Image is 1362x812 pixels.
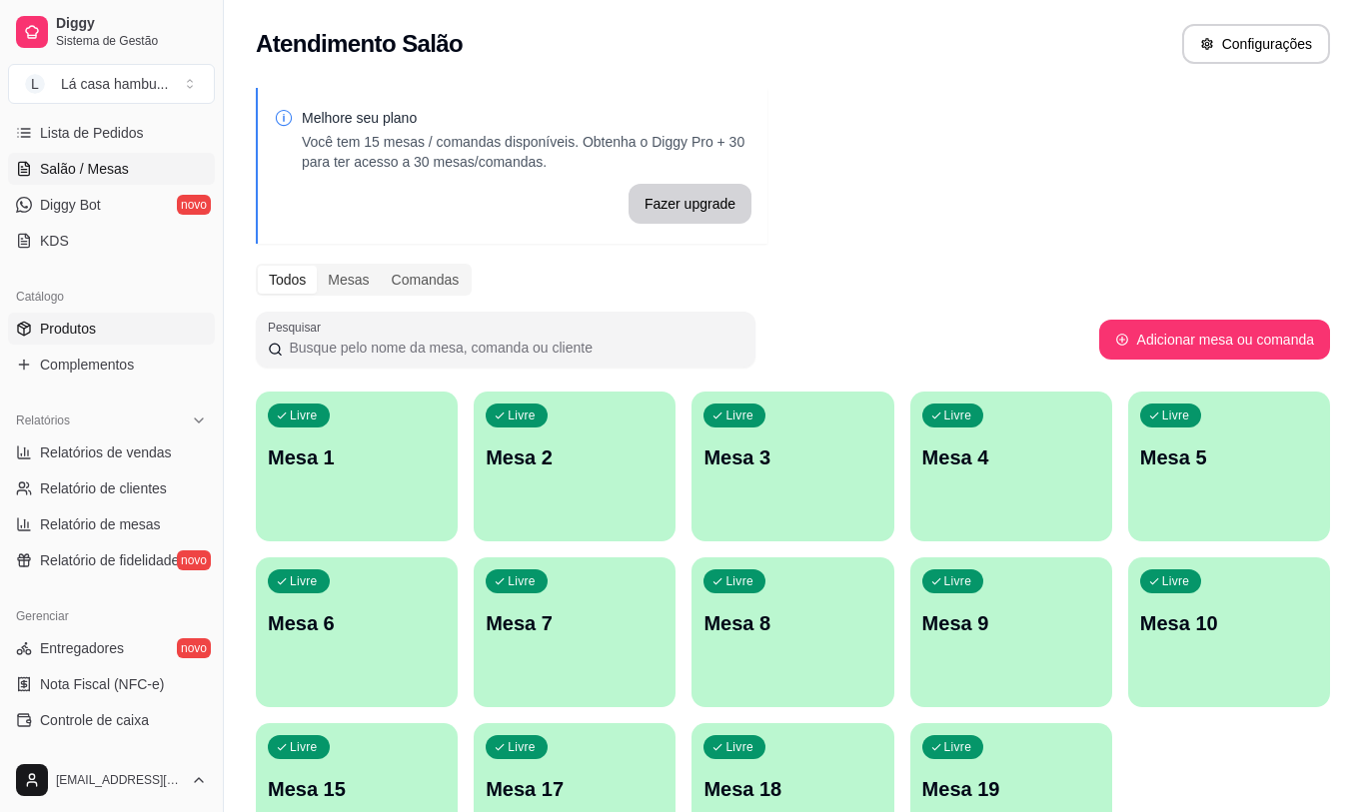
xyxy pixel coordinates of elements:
[56,15,207,33] span: Diggy
[629,184,751,224] button: Fazer upgrade
[474,557,676,707] button: LivreMesa 7
[8,8,215,56] a: DiggySistema de Gestão
[56,33,207,49] span: Sistema de Gestão
[508,739,536,755] p: Livre
[8,313,215,345] a: Produtos
[1162,573,1190,589] p: Livre
[1182,24,1330,64] button: Configurações
[40,674,164,694] span: Nota Fiscal (NFC-e)
[474,392,676,541] button: LivreMesa 2
[40,159,129,179] span: Salão / Mesas
[268,443,446,471] p: Mesa 1
[922,775,1100,803] p: Mesa 19
[703,609,881,637] p: Mesa 8
[8,153,215,185] a: Salão / Mesas
[256,557,458,707] button: LivreMesa 6
[40,319,96,339] span: Produtos
[944,573,972,589] p: Livre
[56,772,183,788] span: [EMAIL_ADDRESS][DOMAIN_NAME]
[508,407,536,423] p: Livre
[725,573,753,589] p: Livre
[40,355,134,375] span: Complementos
[256,392,458,541] button: LivreMesa 1
[290,407,318,423] p: Livre
[8,349,215,381] a: Complementos
[40,746,147,766] span: Controle de fiado
[8,756,215,804] button: [EMAIL_ADDRESS][DOMAIN_NAME]
[283,338,743,358] input: Pesquisar
[290,739,318,755] p: Livre
[8,544,215,576] a: Relatório de fidelidadenovo
[486,775,664,803] p: Mesa 17
[61,74,168,94] div: Lá casa hambu ...
[8,632,215,664] a: Entregadoresnovo
[703,443,881,471] p: Mesa 3
[8,64,215,104] button: Select a team
[1140,443,1318,471] p: Mesa 5
[8,117,215,149] a: Lista de Pedidos
[922,609,1100,637] p: Mesa 9
[486,443,664,471] p: Mesa 2
[8,704,215,736] a: Controle de caixa
[910,557,1112,707] button: LivreMesa 9
[8,225,215,257] a: KDS
[40,195,101,215] span: Diggy Bot
[1099,320,1330,360] button: Adicionar mesa ou comanda
[302,132,751,172] p: Você tem 15 mesas / comandas disponíveis. Obtenha o Diggy Pro + 30 para ter acesso a 30 mesas/com...
[8,189,215,221] a: Diggy Botnovo
[40,231,69,251] span: KDS
[922,443,1100,471] p: Mesa 4
[486,609,664,637] p: Mesa 7
[691,557,893,707] button: LivreMesa 8
[8,508,215,540] a: Relatório de mesas
[40,710,149,730] span: Controle de caixa
[268,319,328,336] label: Pesquisar
[910,392,1112,541] button: LivreMesa 4
[40,638,124,658] span: Entregadores
[317,266,380,294] div: Mesas
[258,266,317,294] div: Todos
[8,600,215,632] div: Gerenciar
[268,609,446,637] p: Mesa 6
[1128,557,1330,707] button: LivreMesa 10
[8,281,215,313] div: Catálogo
[1128,392,1330,541] button: LivreMesa 5
[290,573,318,589] p: Livre
[703,775,881,803] p: Mesa 18
[8,472,215,504] a: Relatório de clientes
[40,123,144,143] span: Lista de Pedidos
[25,74,45,94] span: L
[725,407,753,423] p: Livre
[944,739,972,755] p: Livre
[725,739,753,755] p: Livre
[40,478,167,498] span: Relatório de clientes
[40,550,179,570] span: Relatório de fidelidade
[256,28,463,60] h2: Atendimento Salão
[302,108,751,128] p: Melhore seu plano
[1140,609,1318,637] p: Mesa 10
[508,573,536,589] p: Livre
[8,740,215,772] a: Controle de fiado
[16,412,70,428] span: Relatórios
[691,392,893,541] button: LivreMesa 3
[8,668,215,700] a: Nota Fiscal (NFC-e)
[40,442,172,462] span: Relatórios de vendas
[944,407,972,423] p: Livre
[1162,407,1190,423] p: Livre
[8,436,215,468] a: Relatórios de vendas
[40,514,161,534] span: Relatório de mesas
[268,775,446,803] p: Mesa 15
[381,266,471,294] div: Comandas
